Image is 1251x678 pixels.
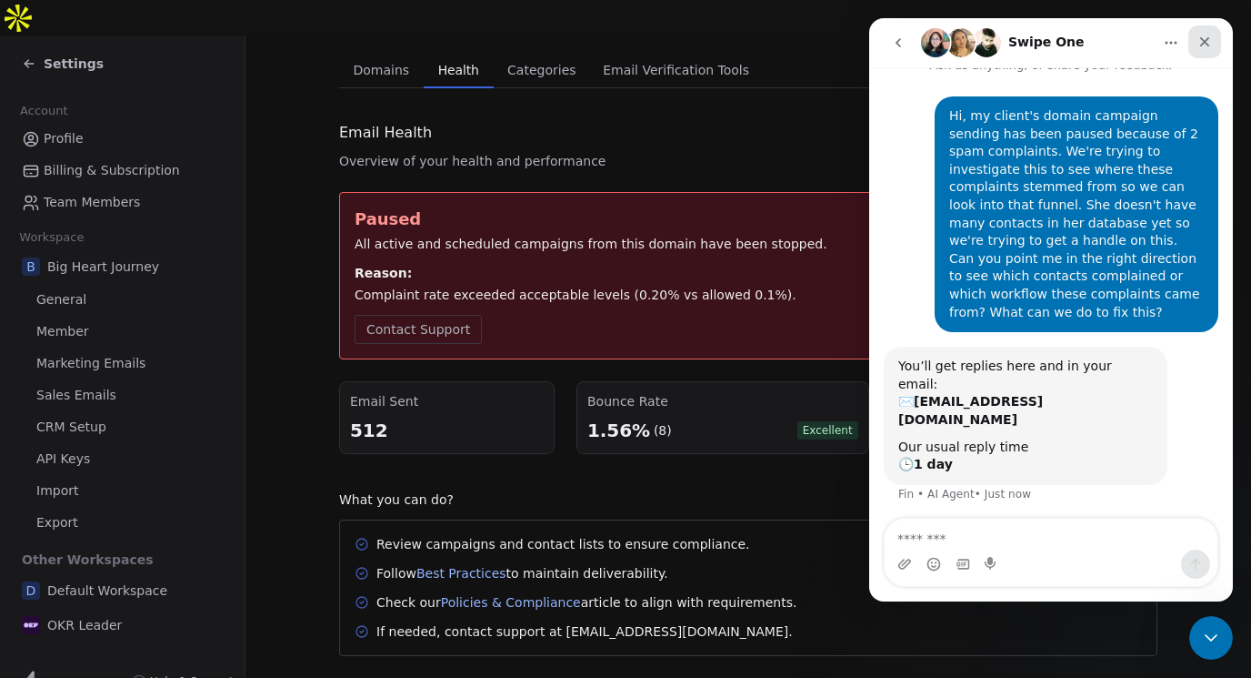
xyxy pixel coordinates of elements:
[376,535,750,553] div: Review campaigns and contact lists to ensure compliance.
[339,122,432,144] span: Email Health
[15,156,230,186] a: Billing & Subscription
[797,421,858,440] span: Excellent
[44,129,84,148] span: Profile
[350,392,544,410] div: Email Sent
[22,582,40,600] span: D
[355,286,1142,304] div: Complaint rate exceeded acceptable levels (0.20% vs allowed 0.1%).
[416,566,506,581] a: Best Practices
[36,513,78,532] span: Export
[355,264,1142,282] div: Reason:
[15,380,230,410] a: Sales Emails
[15,124,230,154] a: Profile
[869,18,1233,602] iframe: Intercom live chat
[500,57,583,83] span: Categories
[22,616,40,634] img: Untitled%20design%20(5).png
[339,491,1157,509] div: What you can do?
[15,476,230,506] a: Import
[36,418,106,437] span: CRM Setup
[22,55,104,73] a: Settings
[355,315,482,344] button: Contact Support
[376,564,668,582] div: Follow to maintain deliverability.
[15,444,230,474] a: API Keys
[350,418,544,443] div: 512
[36,290,86,309] span: General
[654,421,672,440] div: (8)
[15,187,230,218] a: Team Members
[15,317,230,347] a: Member
[44,193,140,212] span: Team Members
[355,235,1142,253] div: All active and scheduled campaigns from this domain have been stopped.
[15,508,230,538] a: Export
[47,582,167,600] span: Default Workspace
[44,55,104,73] span: Settings
[441,595,581,610] a: Policies & Compliance
[36,354,145,373] span: Marketing Emails
[15,285,230,315] a: General
[15,545,161,574] span: Other Workspaces
[44,161,180,180] span: Billing & Subscription
[36,386,116,405] span: Sales Emails
[595,57,756,83] span: Email Verification Tools
[47,258,159,276] span: Big Heart Journey
[355,207,1142,231] div: Paused
[12,97,75,125] span: Account
[376,593,796,612] div: Check our article to align with requirements.
[587,392,858,410] div: Bounce Rate
[36,481,78,501] span: Import
[376,622,793,641] div: If needed, contact support at [EMAIL_ADDRESS][DOMAIN_NAME].
[339,152,605,170] span: Overview of your health and performance
[36,450,90,469] span: API Keys
[15,349,230,379] a: Marketing Emails
[12,224,92,251] span: Workspace
[47,616,122,634] span: OKR Leader
[15,412,230,442] a: CRM Setup
[1189,616,1233,660] iframe: Intercom live chat
[431,57,486,83] span: Health
[587,418,650,443] div: 1.56%
[346,57,417,83] span: Domains
[36,322,89,341] span: Member
[22,258,40,276] span: B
